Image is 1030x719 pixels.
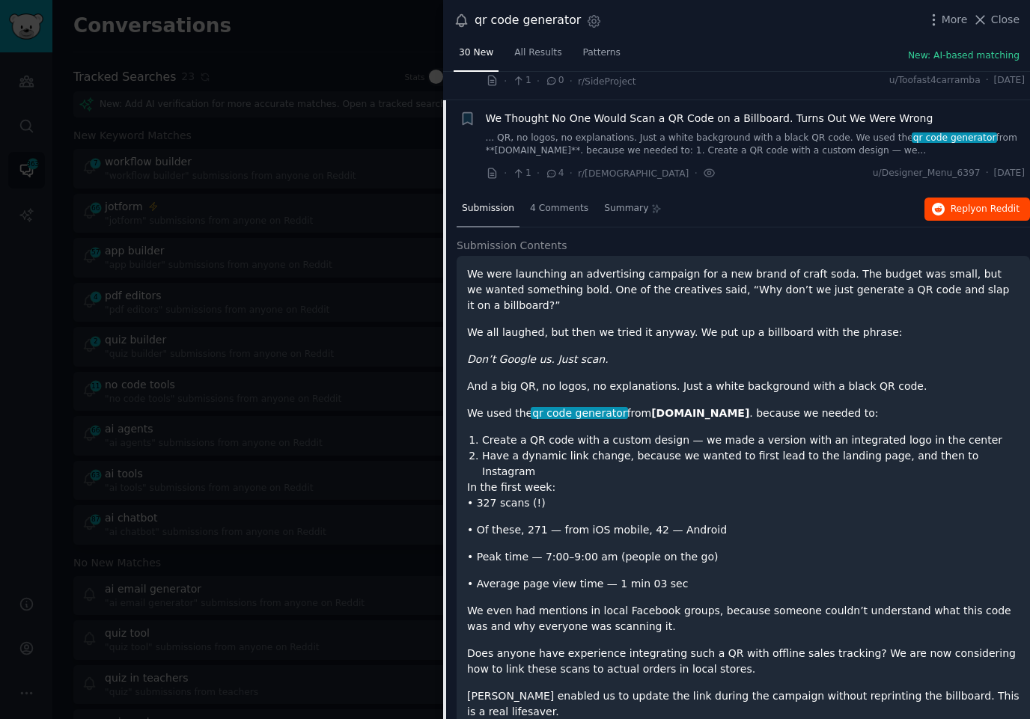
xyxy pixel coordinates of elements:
[694,165,697,181] span: ·
[545,74,564,88] span: 0
[467,379,1020,394] p: And a big QR, no logos, no explanations. Just a white background with a black QR code.
[873,167,981,180] span: u/Designer_Menu_6397
[504,73,507,89] span: ·
[462,202,514,215] span: Submission
[604,202,648,215] span: Summary
[467,603,1020,634] p: We even had mentions in local Facebook groups, because someone couldn’t understand what this code...
[912,132,997,143] span: qr code generator
[512,74,531,88] span: 1
[889,74,981,88] span: u/Toofast4carramba
[986,167,989,180] span: ·
[467,325,1020,340] p: We all laughed, but then we tried it anyway. We put up a billboard with the phrase:
[578,41,626,72] a: Patterns
[482,448,1020,480] li: Have a dynamic link change, because we wanted to first lead to the landing page, and then to Inst...
[467,646,1020,677] p: Does anyone have experience integrating such a QR with offline sales tracking? We are now conside...
[454,41,499,72] a: 30 New
[512,167,531,180] span: 1
[986,74,989,88] span: ·
[991,12,1020,28] span: Close
[457,238,567,254] span: Submission Contents
[504,165,507,181] span: ·
[475,11,581,30] div: qr code generator
[583,46,621,60] span: Patterns
[924,198,1030,221] button: Replyon Reddit
[994,167,1025,180] span: [DATE]
[951,203,1020,216] span: Reply
[467,522,1020,538] p: • Of these, 271 — from iOS mobile, 42 — Android
[482,432,1020,448] li: Create a QR code with a custom design — we made a version with an integrated logo in the center
[467,406,1020,421] p: We used the from . because we needed to:
[972,12,1020,28] button: Close
[976,204,1020,214] span: on Reddit
[994,74,1025,88] span: [DATE]
[570,165,573,181] span: ·
[942,12,968,28] span: More
[467,480,1020,511] p: In the first week: • 327 scans (!)
[908,49,1020,63] button: New: AI-based matching
[486,132,1026,158] a: ... QR, no logos, no explanations. Just a white background with a black QR code. We used theqr co...
[578,76,636,87] span: r/SideProject
[570,73,573,89] span: ·
[926,12,968,28] button: More
[514,46,561,60] span: All Results
[467,353,609,365] em: Don’t Google us. Just scan.
[545,167,564,180] span: 4
[531,407,628,419] span: qr code generator
[509,41,567,72] a: All Results
[467,576,1020,592] p: • Average page view time — 1 min 03 sec
[467,266,1020,313] p: We were launching an advertising campaign for a new brand of craft soda. The budget was small, bu...
[537,73,540,89] span: ·
[459,46,493,60] span: 30 New
[467,549,1020,565] p: • Peak time — 7:00–9:00 am (people on the go)
[651,407,749,419] strong: [DOMAIN_NAME]
[578,168,689,179] span: r/[DEMOGRAPHIC_DATA]
[486,111,933,126] a: We Thought No One Would Scan a QR Code on a Billboard. Turns Out We Were Wrong
[537,165,540,181] span: ·
[530,202,588,215] span: 4 Comments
